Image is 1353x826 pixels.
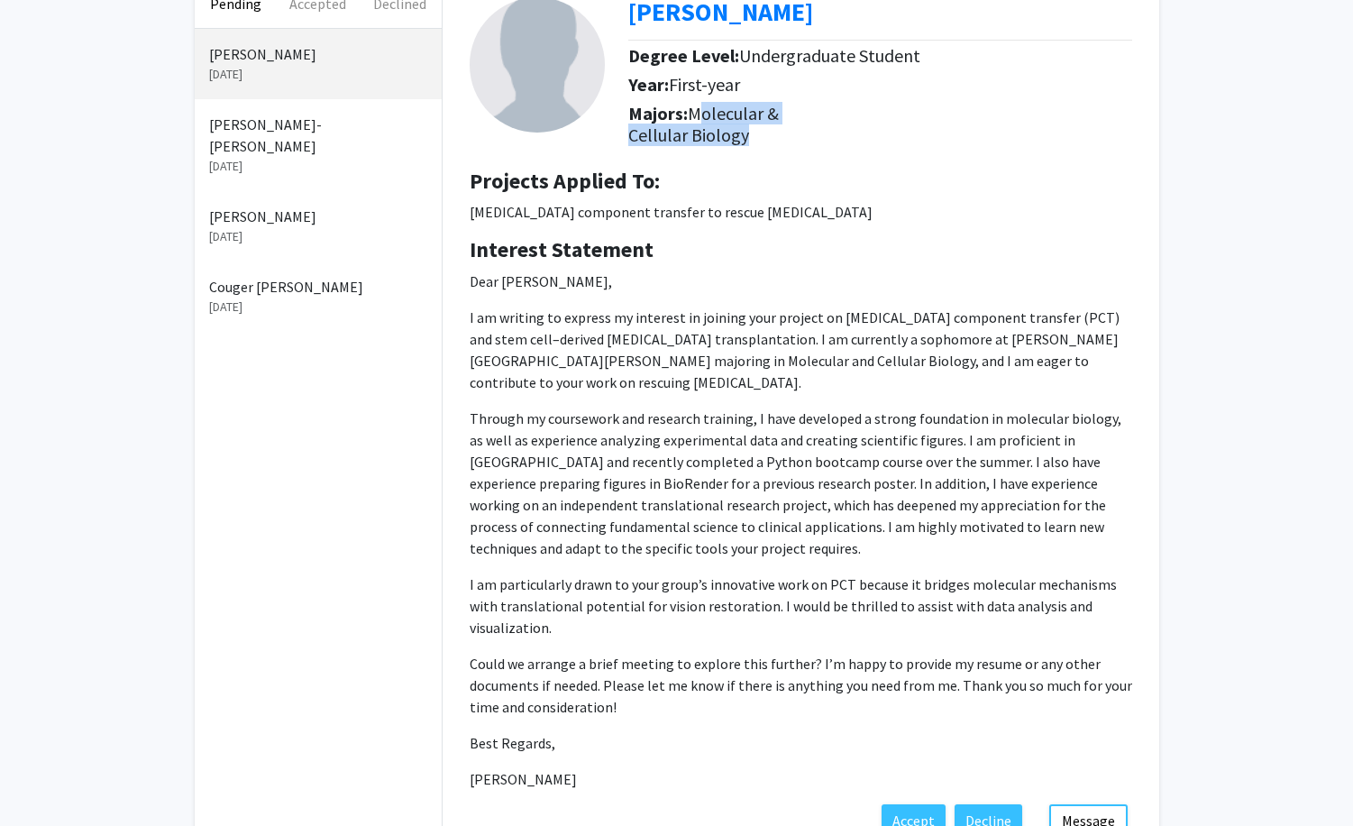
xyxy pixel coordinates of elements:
[470,201,1132,223] p: [MEDICAL_DATA] component transfer to rescue [MEDICAL_DATA]
[470,408,1132,559] p: Through my coursework and research training, I have developed a strong foundation in molecular bi...
[14,745,77,812] iframe: Chat
[470,768,1132,790] p: [PERSON_NAME]
[470,307,1132,393] p: I am writing to express my interest in joining your project on [MEDICAL_DATA] component transfer ...
[628,44,739,67] b: Degree Level:
[209,65,427,84] p: [DATE]
[470,167,660,195] b: Projects Applied To:
[209,276,427,298] p: Couger [PERSON_NAME]
[470,732,1132,754] p: Best Regards,
[470,235,654,263] b: Interest Statement
[669,73,740,96] span: First-year
[470,271,1132,292] p: Dear [PERSON_NAME],
[209,114,427,157] p: [PERSON_NAME]-[PERSON_NAME]
[209,43,427,65] p: [PERSON_NAME]
[739,44,920,67] span: Undergraduate Student
[209,206,427,227] p: [PERSON_NAME]
[209,298,427,317] p: [DATE]
[628,102,779,146] span: Molecular & Cellular Biology
[628,102,688,124] b: Majors:
[470,653,1132,718] p: Could we arrange a brief meeting to explore this further? I’m happy to provide my resume or any o...
[209,157,427,176] p: [DATE]
[470,574,1132,638] p: I am particularly drawn to your group’s innovative work on PCT because it bridges molecular mecha...
[209,227,427,246] p: [DATE]
[628,73,669,96] b: Year:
